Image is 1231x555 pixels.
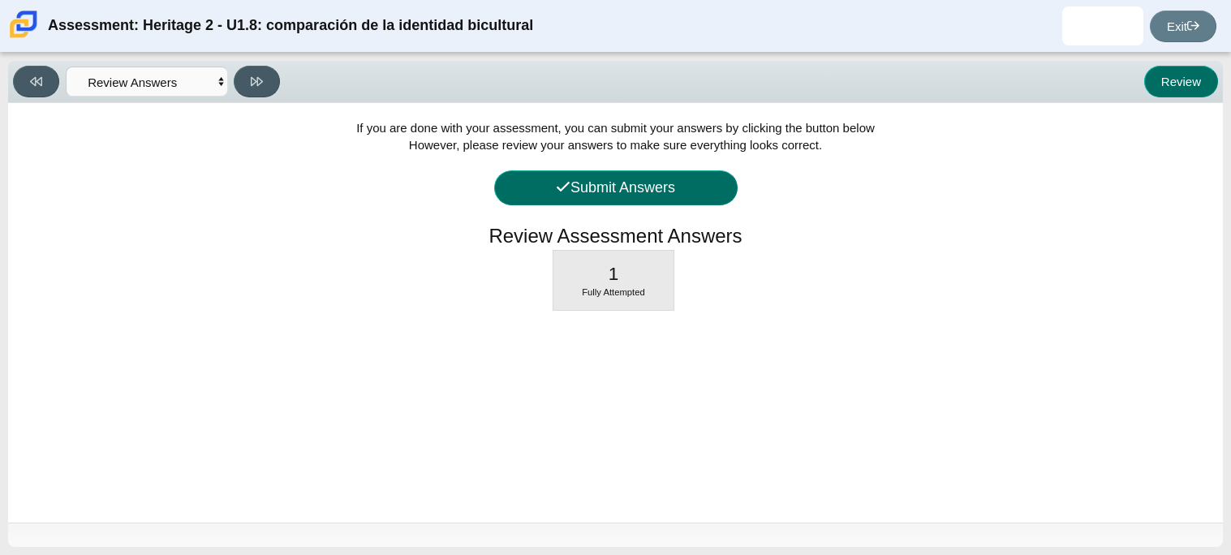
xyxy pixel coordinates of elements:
[1144,66,1218,97] button: Review
[1150,11,1216,42] a: Exit
[609,264,619,284] span: 1
[356,121,875,152] span: If you are done with your assessment, you can submit your answers by clicking the button below Ho...
[48,6,533,45] div: Assessment: Heritage 2 - U1.8: comparación de la identidad bicultural
[582,287,645,297] span: Fully Attempted
[6,30,41,44] a: Carmen School of Science & Technology
[494,170,738,205] button: Submit Answers
[1090,13,1116,39] img: josemaria.sanchez.BC8xu4
[489,222,742,250] h1: Review Assessment Answers
[6,7,41,41] img: Carmen School of Science & Technology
